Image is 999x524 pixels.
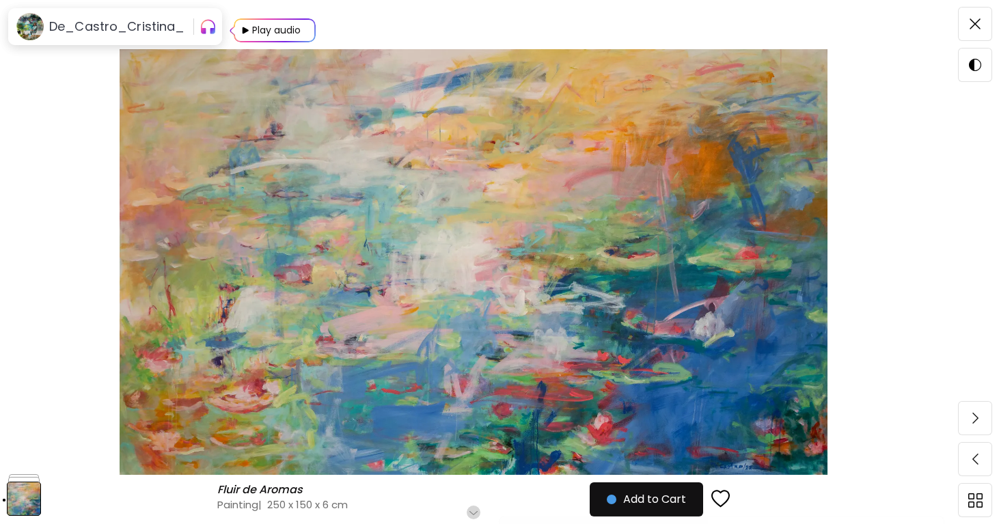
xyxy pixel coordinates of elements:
h6: Fluir de Aromas [217,483,306,497]
h4: Painting | 250 x 150 x 6 cm [217,497,620,512]
img: Gradient Icon [200,16,217,38]
div: Play audio [251,18,302,42]
img: Play [234,18,251,42]
img: Play [228,18,236,43]
button: pauseOutline IconGradient Icon [200,16,217,38]
h6: De_Castro_Cristina_ [49,18,185,35]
